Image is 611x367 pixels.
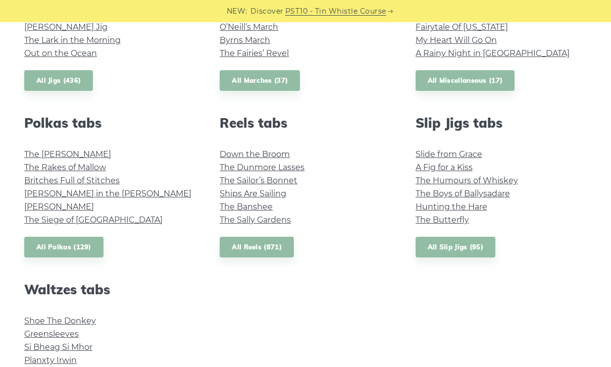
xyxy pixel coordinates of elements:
a: The Lark in the Morning [24,35,121,45]
a: [PERSON_NAME] in the [PERSON_NAME] [24,189,191,198]
a: Fairytale Of [US_STATE] [416,22,508,32]
a: All Miscellaneous (17) [416,70,515,91]
a: Hunting the Hare [416,202,487,212]
a: Out on the Ocean [24,48,97,58]
a: Shoe The Donkey [24,316,96,326]
a: All Slip Jigs (95) [416,237,495,257]
a: All Polkas (129) [24,237,104,257]
a: The Sailor’s Bonnet [220,176,297,185]
a: Down the Broom [220,149,290,159]
a: All Marches (37) [220,70,300,91]
a: The [PERSON_NAME] [24,149,111,159]
a: O’Neill’s March [220,22,278,32]
a: Greensleeves [24,329,79,339]
a: Si­ Bheag Si­ Mhor [24,342,92,352]
a: The Siege of [GEOGRAPHIC_DATA] [24,215,163,225]
a: Britches Full of Stitches [24,176,120,185]
h2: Polkas tabs [24,115,195,131]
h2: Reels tabs [220,115,391,131]
a: The Banshee [220,202,273,212]
a: The Dunmore Lasses [220,163,304,172]
a: The Rakes of Mallow [24,163,106,172]
a: PST10 - Tin Whistle Course [285,6,386,17]
a: [PERSON_NAME] [24,202,94,212]
a: All Reels (871) [220,237,294,257]
a: [PERSON_NAME] Jig [24,22,108,32]
a: A Fig for a Kiss [416,163,473,172]
a: All Jigs (436) [24,70,93,91]
h2: Waltzes tabs [24,282,195,297]
a: Planxty Irwin [24,355,77,365]
a: Slide from Grace [416,149,482,159]
h2: Slip Jigs tabs [416,115,587,131]
a: The Fairies’ Revel [220,48,289,58]
a: The Butterfly [416,215,469,225]
a: Ships Are Sailing [220,189,286,198]
a: A Rainy Night in [GEOGRAPHIC_DATA] [416,48,570,58]
a: The Humours of Whiskey [416,176,518,185]
a: The Sally Gardens [220,215,291,225]
a: Byrns March [220,35,270,45]
span: Discover [250,6,284,17]
a: The Boys of Ballysadare [416,189,510,198]
span: NEW: [227,6,247,17]
a: My Heart Will Go On [416,35,497,45]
